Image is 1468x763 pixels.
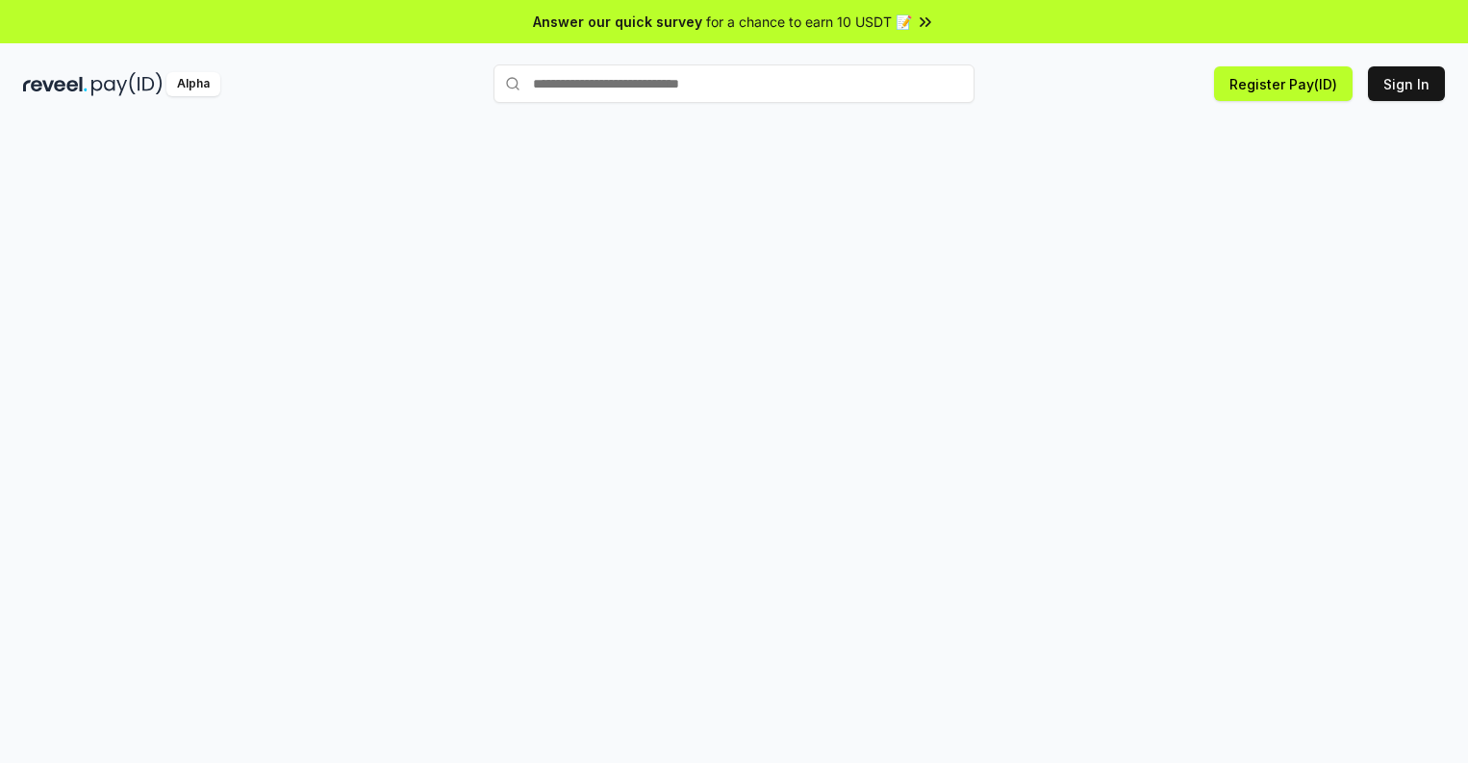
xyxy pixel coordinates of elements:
[706,12,912,32] span: for a chance to earn 10 USDT 📝
[91,72,163,96] img: pay_id
[1368,66,1445,101] button: Sign In
[166,72,220,96] div: Alpha
[1214,66,1353,101] button: Register Pay(ID)
[23,72,88,96] img: reveel_dark
[533,12,702,32] span: Answer our quick survey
